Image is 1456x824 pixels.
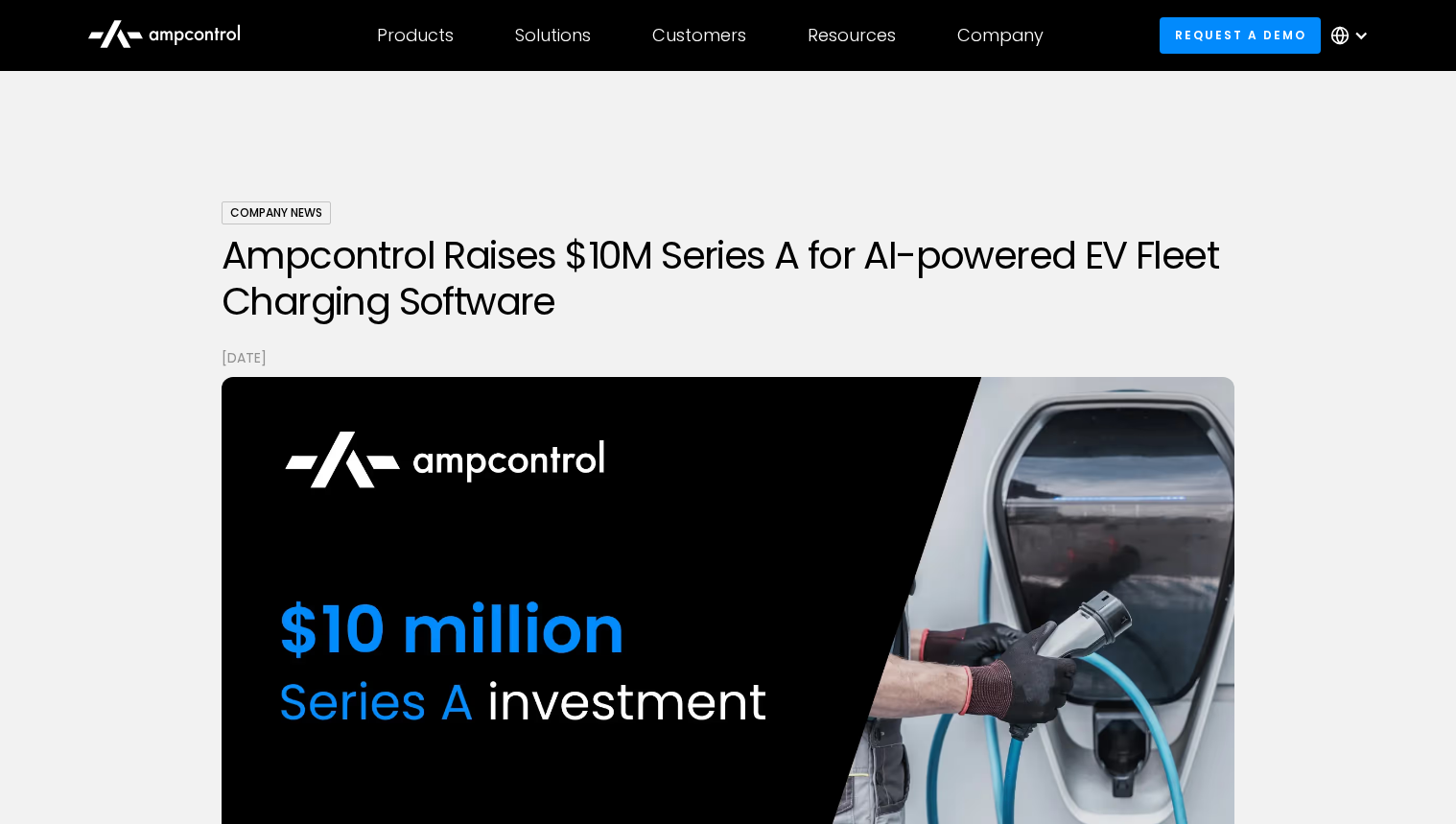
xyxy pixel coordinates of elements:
[377,25,454,46] div: Products
[222,201,331,224] div: Company News
[222,232,1234,324] h1: Ampcontrol Raises $10M Series A for AI-powered EV Fleet Charging Software
[222,347,1234,368] p: [DATE]
[652,25,746,46] div: Customers
[957,25,1044,46] div: Company
[808,25,896,46] div: Resources
[1160,17,1321,53] a: Request a demo
[515,25,591,46] div: Solutions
